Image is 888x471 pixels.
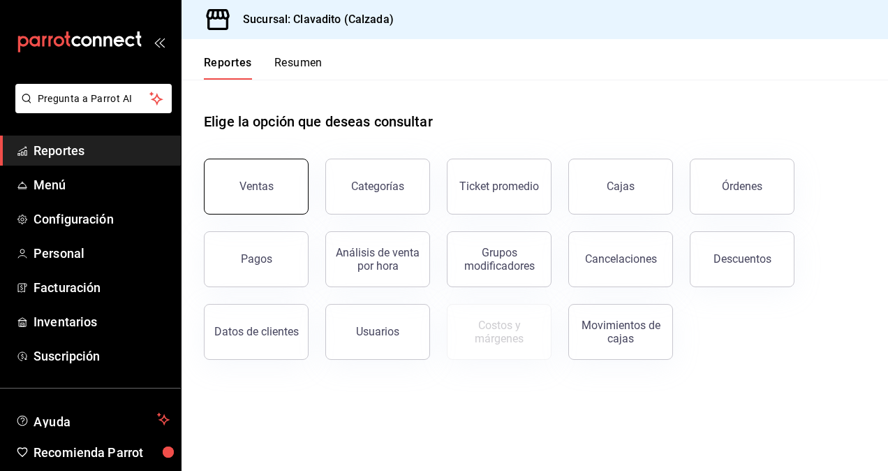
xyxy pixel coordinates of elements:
[34,210,170,229] span: Configuración
[607,178,635,195] div: Cajas
[204,304,309,360] button: Datos de clientes
[34,411,151,428] span: Ayuda
[204,56,323,80] div: navigation tabs
[241,252,272,266] div: Pagos
[10,101,172,116] a: Pregunta a Parrot AI
[34,347,170,365] span: Suscripción
[351,180,404,193] div: Categorías
[722,180,762,193] div: Órdenes
[204,111,433,132] h1: Elige la opción que deseas consultar
[568,304,673,360] button: Movimientos de cajas
[204,159,309,215] button: Ventas
[274,56,323,80] button: Resumen
[459,180,539,193] div: Ticket promedio
[356,325,399,338] div: Usuarios
[568,231,673,287] button: Cancelaciones
[568,159,673,215] a: Cajas
[447,159,552,215] button: Ticket promedio
[232,11,394,28] h3: Sucursal: Clavadito (Calzada)
[204,56,252,80] button: Reportes
[34,278,170,297] span: Facturación
[447,231,552,287] button: Grupos modificadores
[34,244,170,263] span: Personal
[713,252,771,266] div: Descuentos
[456,246,542,273] div: Grupos modificadores
[204,231,309,287] button: Pagos
[15,84,172,113] button: Pregunta a Parrot AI
[577,319,664,345] div: Movimientos de cajas
[325,304,430,360] button: Usuarios
[334,246,421,273] div: Análisis de venta por hora
[456,319,542,345] div: Costos y márgenes
[154,36,165,48] button: open_drawer_menu
[34,312,170,331] span: Inventarios
[214,325,299,338] div: Datos de clientes
[34,443,170,462] span: Recomienda Parrot
[38,92,150,106] span: Pregunta a Parrot AI
[34,175,170,194] span: Menú
[239,180,274,193] div: Ventas
[325,159,430,215] button: Categorías
[585,252,657,266] div: Cancelaciones
[34,141,170,160] span: Reportes
[690,231,794,287] button: Descuentos
[447,304,552,360] button: Contrata inventarios para ver este reporte
[690,159,794,215] button: Órdenes
[325,231,430,287] button: Análisis de venta por hora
